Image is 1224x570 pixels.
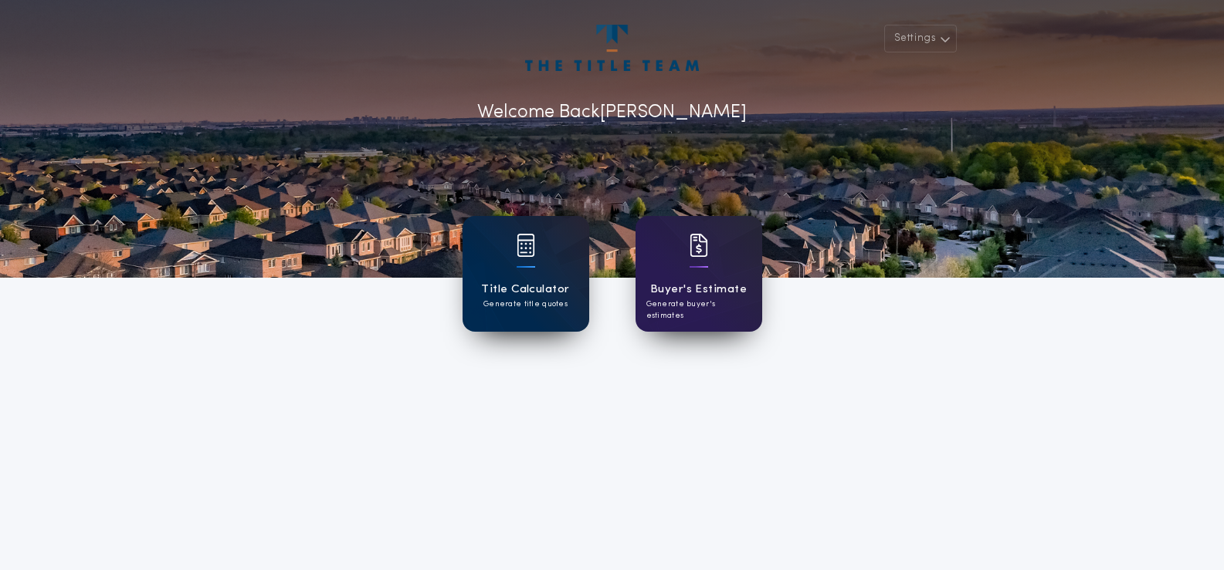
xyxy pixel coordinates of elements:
[525,25,698,71] img: account-logo
[690,234,708,257] img: card icon
[481,281,569,298] h1: Title Calculator
[463,216,589,332] a: card iconTitle CalculatorGenerate title quotes
[483,298,568,310] p: Generate title quotes
[477,99,747,126] p: Welcome Back [PERSON_NAME]
[884,25,957,52] button: Settings
[650,281,747,298] h1: Buyer's Estimate
[636,216,762,332] a: card iconBuyer's EstimateGenerate buyer's estimates
[646,298,751,322] p: Generate buyer's estimates
[517,234,535,257] img: card icon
